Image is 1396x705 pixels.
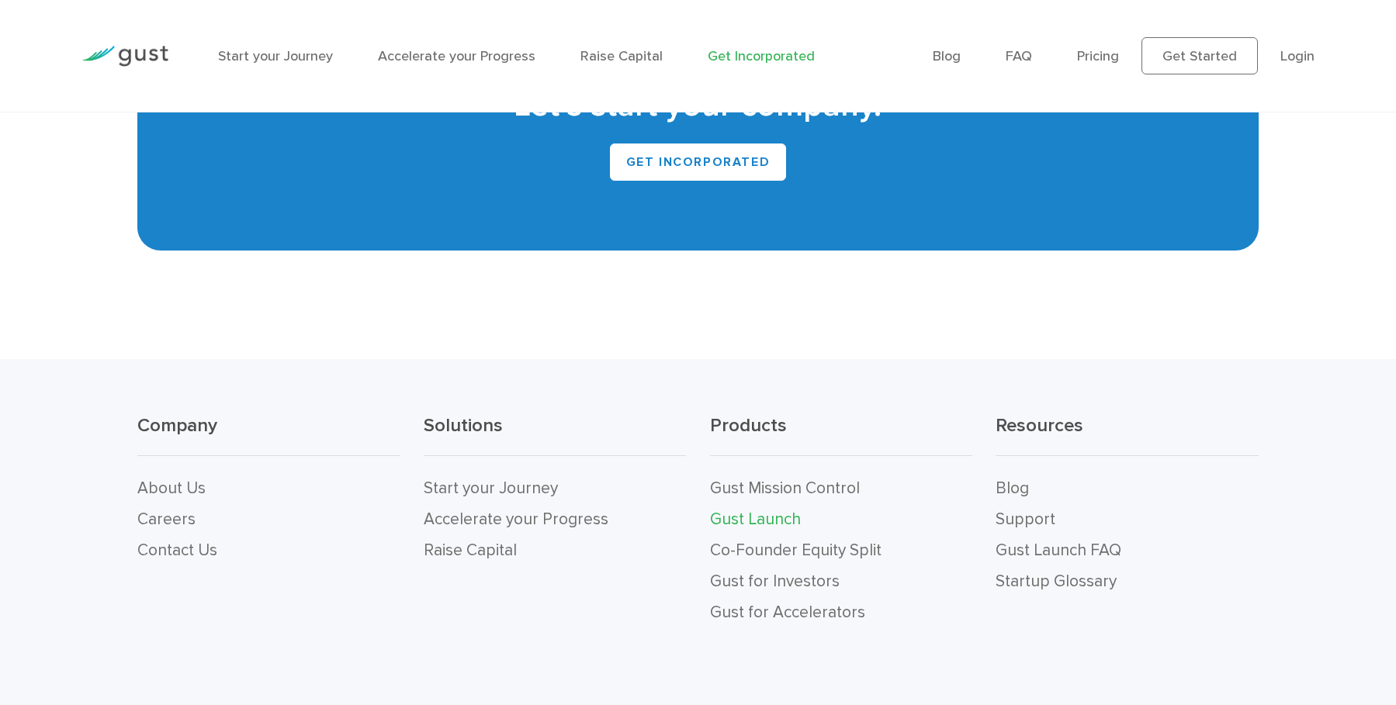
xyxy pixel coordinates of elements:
[710,510,801,529] a: Gust Launch
[933,48,961,64] a: Blog
[1077,48,1119,64] a: Pricing
[137,413,400,456] h3: Company
[424,541,517,560] a: Raise Capital
[1141,37,1258,74] a: Get Started
[424,413,687,456] h3: Solutions
[710,572,840,591] a: Gust for Investors
[996,479,1029,498] a: Blog
[580,48,663,64] a: Raise Capital
[708,48,815,64] a: Get Incorporated
[710,479,860,498] a: Gust Mission Control
[424,510,608,529] a: Accelerate your Progress
[1280,48,1315,64] a: Login
[218,48,333,64] a: Start your Journey
[378,48,535,64] a: Accelerate your Progress
[996,572,1117,591] a: Startup Glossary
[996,510,1055,529] a: Support
[137,541,217,560] a: Contact Us
[137,479,206,498] a: About Us
[81,46,168,67] img: Gust Logo
[996,413,1259,456] h3: Resources
[710,413,973,456] h3: Products
[710,603,865,622] a: Gust for Accelerators
[610,143,787,181] a: Get INCORPORATED
[1006,48,1032,64] a: FAQ
[137,510,196,529] a: Careers
[996,541,1121,560] a: Gust Launch FAQ
[424,479,558,498] a: Start your Journey
[710,541,882,560] a: Co-Founder Equity Split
